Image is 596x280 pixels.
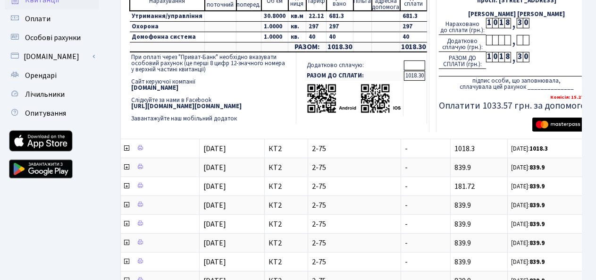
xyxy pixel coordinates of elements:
[400,32,427,42] td: 40
[511,52,517,63] div: ,
[269,183,304,190] span: КТ2
[312,145,397,153] span: 2-75
[288,21,306,32] td: кв.
[312,258,397,266] span: 2-75
[530,239,545,247] b: 839.9
[504,52,511,62] div: 8
[439,76,595,90] div: підпис особи, що заповнювала, сплачувала цей рахунок ______________
[269,164,304,171] span: КТ2
[5,66,99,85] a: Орендарі
[5,9,99,28] a: Оплати
[306,21,327,32] td: 297
[523,18,529,28] div: 0
[269,145,304,153] span: КТ2
[203,257,226,267] span: [DATE]
[5,104,99,123] a: Опитування
[203,238,226,248] span: [DATE]
[405,162,408,173] span: -
[498,18,504,28] div: 1
[312,164,397,171] span: 2-75
[305,60,403,70] td: Додатково сплачую:
[492,52,498,62] div: 0
[523,52,529,62] div: 0
[203,162,226,173] span: [DATE]
[25,14,50,24] span: Оплати
[288,11,306,22] td: кв.м
[203,200,226,211] span: [DATE]
[131,84,178,92] b: [DOMAIN_NAME]
[5,85,99,104] a: Лічильники
[511,18,517,29] div: ,
[512,163,545,172] small: [DATE]:
[405,181,408,192] span: -
[517,52,523,62] div: 3
[269,258,304,266] span: КТ2
[454,200,471,211] span: 839.9
[327,42,353,52] td: 1018.30
[512,239,545,247] small: [DATE]:
[203,219,226,229] span: [DATE]
[454,257,471,267] span: 839.9
[486,18,492,28] div: 1
[400,42,427,52] td: 1018.30
[25,89,65,100] span: Лічильники
[498,52,504,62] div: 1
[454,162,471,173] span: 839.9
[405,144,408,154] span: -
[511,35,517,46] div: ,
[404,71,425,81] td: 1018.30
[439,18,486,35] div: Нараховано до сплати (грн.):
[327,11,353,22] td: 681.3
[203,144,226,154] span: [DATE]
[288,42,327,52] td: РАЗОМ:
[512,220,545,229] small: [DATE]:
[530,201,545,210] b: 839.9
[269,221,304,228] span: КТ2
[327,32,353,42] td: 40
[439,11,595,17] div: [PERSON_NAME] [PERSON_NAME]
[405,257,408,267] span: -
[5,28,99,47] a: Особові рахунки
[530,163,545,172] b: 839.9
[327,21,353,32] td: 297
[512,182,545,191] small: [DATE]:
[512,258,545,266] small: [DATE]:
[530,144,548,153] b: 1018.3
[306,11,327,22] td: 22.12
[504,18,511,28] div: 8
[550,93,595,101] b: Комісія: 15.27 грн.
[312,202,397,209] span: 2-75
[5,47,99,66] a: [DOMAIN_NAME]
[25,70,57,81] span: Орендарі
[454,144,475,154] span: 1018.3
[312,221,397,228] span: 2-75
[405,219,408,229] span: -
[439,35,486,52] div: Додатково сплачую (грн.):
[261,21,288,32] td: 1.0000
[129,52,296,124] td: При оплаті через "Приват-Банк" необхідно вказувати особовий рахунок (це перші 8 цифр 12-значного ...
[25,33,81,43] span: Особові рахунки
[261,11,288,22] td: 30.8000
[312,183,397,190] span: 2-75
[203,181,226,192] span: [DATE]
[130,21,205,32] td: Охорона
[454,238,471,248] span: 839.9
[454,219,471,229] span: 839.9
[486,52,492,62] div: 1
[532,118,592,132] img: Masterpass
[400,11,427,22] td: 681.3
[25,108,66,119] span: Опитування
[288,32,306,42] td: кв.
[307,83,401,114] img: apps-qrcodes.png
[400,21,427,32] td: 297
[130,11,205,22] td: Утримання/управління
[454,181,475,192] span: 181.72
[530,182,545,191] b: 839.9
[492,18,498,28] div: 0
[269,202,304,209] span: КТ2
[405,200,408,211] span: -
[439,100,595,111] h5: Оплатити 1033.57 грн. за допомогою:
[439,52,486,69] div: РАЗОМ ДО СПЛАТИ (грн.):
[530,220,545,229] b: 839.9
[306,32,327,42] td: 40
